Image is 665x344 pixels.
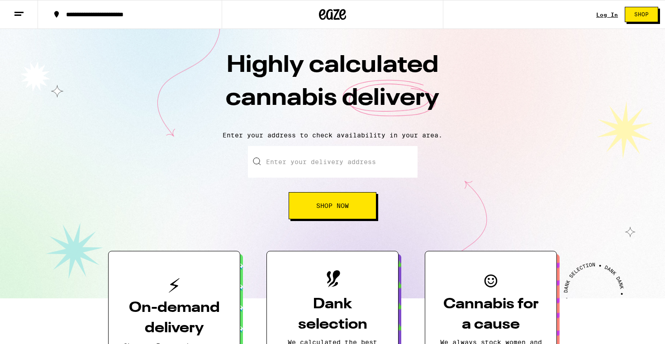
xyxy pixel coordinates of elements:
[625,7,658,22] button: Shop
[440,294,542,335] h3: Cannabis for a cause
[248,146,418,178] input: Enter your delivery address
[281,294,384,335] h3: Dank selection
[618,7,665,22] a: Shop
[123,298,225,339] h3: On-demand delivery
[289,192,376,219] button: Shop Now
[596,12,618,18] a: Log In
[634,12,649,17] span: Shop
[174,49,491,124] h1: Highly calculated cannabis delivery
[9,132,656,139] p: Enter your address to check availability in your area.
[316,203,349,209] span: Shop Now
